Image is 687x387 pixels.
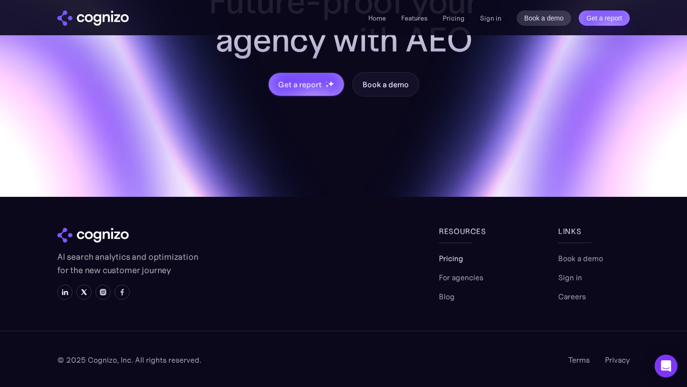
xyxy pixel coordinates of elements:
[480,12,501,24] a: Sign in
[61,288,69,296] img: LinkedIn icon
[558,291,586,302] a: Careers
[517,10,572,26] a: Book a demo
[57,354,201,366] div: © 2025 Cognizo, Inc. All rights reserved.
[325,84,329,88] img: star
[439,225,510,237] div: Resources
[268,72,345,97] a: Get a reportstarstarstar
[443,14,465,22] a: Pricing
[558,253,603,264] a: Book a demo
[368,14,386,22] a: Home
[328,81,334,87] img: star
[325,81,327,82] img: star
[57,10,129,26] img: cognizo logo
[439,272,483,283] a: For agencies
[439,253,463,264] a: Pricing
[57,10,129,26] a: home
[579,10,630,26] a: Get a report
[80,288,88,296] img: X icon
[439,291,455,302] a: Blog
[363,79,408,90] div: Book a demo
[352,72,419,97] a: Book a demo
[278,79,321,90] div: Get a report
[57,228,129,243] img: cognizo logo
[558,225,630,237] div: links
[568,354,590,366] a: Terms
[558,272,582,283] a: Sign in
[57,250,200,277] p: AI search analytics and optimization for the new customer journey
[401,14,427,22] a: Features
[605,354,630,366] a: Privacy
[655,355,677,377] div: Open Intercom Messenger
